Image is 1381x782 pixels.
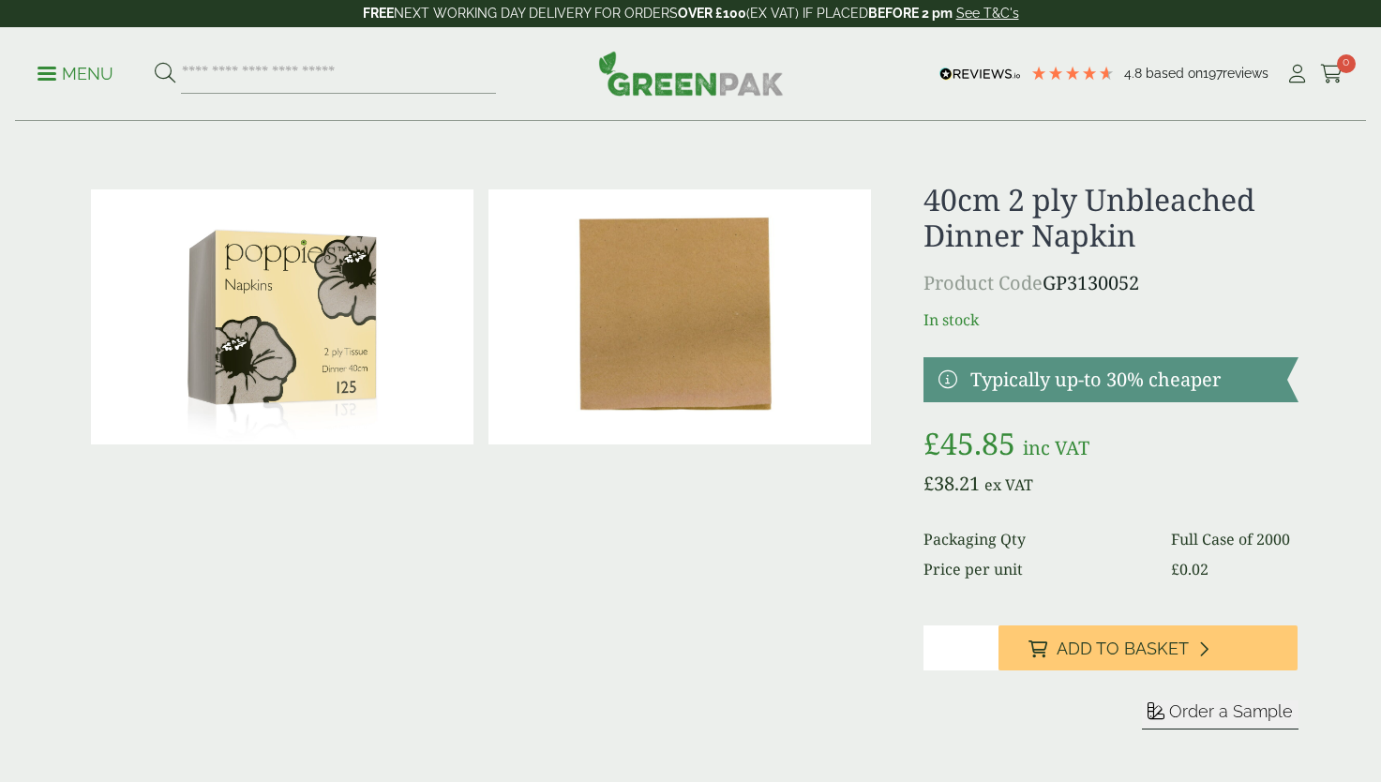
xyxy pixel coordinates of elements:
[1285,65,1309,83] i: My Account
[998,625,1298,670] button: Add to Basket
[678,6,746,21] strong: OVER £100
[38,63,113,82] a: Menu
[984,474,1033,495] span: ex VAT
[923,423,1015,463] bdi: 45.85
[1057,639,1189,659] span: Add to Basket
[1124,66,1146,81] span: 4.8
[1320,60,1343,88] a: 0
[923,182,1298,254] h1: 40cm 2 ply Unbleached Dinner Napkin
[1146,66,1203,81] span: Based on
[939,68,1021,81] img: REVIEWS.io
[1337,54,1356,73] span: 0
[1320,65,1343,83] i: Cart
[1142,700,1298,729] button: Order a Sample
[488,189,871,444] img: 40cm 2 Ply Unbleached Napkin Full Case 0
[1023,435,1089,460] span: inc VAT
[1171,559,1208,579] bdi: 0.02
[923,558,1148,580] dt: Price per unit
[923,528,1148,550] dt: Packaging Qty
[1171,528,1298,550] dd: Full Case of 2000
[38,63,113,85] p: Menu
[1203,66,1223,81] span: 197
[1171,559,1179,579] span: £
[1030,65,1115,82] div: 4.79 Stars
[923,308,1298,331] p: In stock
[923,471,934,496] span: £
[91,189,473,444] img: 4024RC 40cm 4 Fold 2 Ply Unbleached Pack
[868,6,953,21] strong: BEFORE 2 pm
[923,270,1043,295] span: Product Code
[363,6,394,21] strong: FREE
[1169,701,1293,721] span: Order a Sample
[1223,66,1268,81] span: reviews
[598,51,784,96] img: GreenPak Supplies
[923,423,940,463] span: £
[923,471,980,496] bdi: 38.21
[923,269,1298,297] p: GP3130052
[956,6,1019,21] a: See T&C's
